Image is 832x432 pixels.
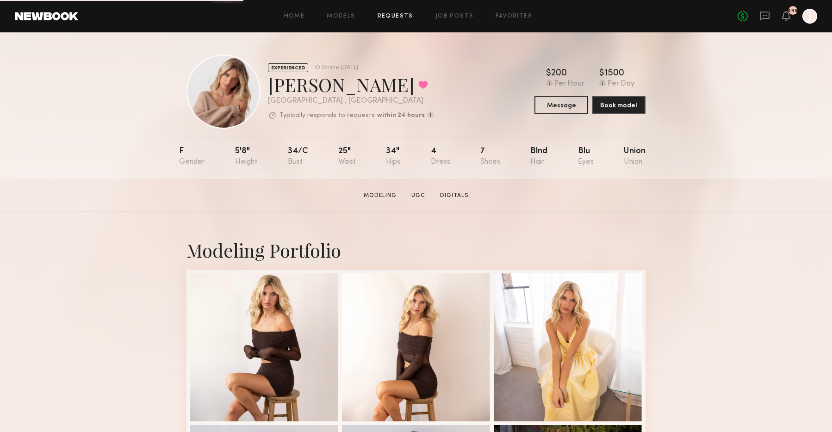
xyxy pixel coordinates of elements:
[268,97,434,105] div: [GEOGRAPHIC_DATA] , [GEOGRAPHIC_DATA]
[436,191,472,200] a: Digitals
[546,69,551,78] div: $
[377,112,425,119] b: within 24 hours
[327,13,355,19] a: Models
[578,147,594,166] div: Blu
[268,63,308,72] div: EXPERIENCED
[268,72,434,97] div: [PERSON_NAME]
[360,191,400,200] a: Modeling
[179,147,205,166] div: F
[496,13,532,19] a: Favorites
[608,80,634,88] div: Per Day
[480,147,500,166] div: 7
[789,8,798,13] div: 148
[431,147,450,166] div: 4
[322,65,358,71] div: Online [DATE]
[288,147,308,166] div: 34/c
[530,147,547,166] div: Blnd
[284,13,305,19] a: Home
[386,147,400,166] div: 34"
[235,147,257,166] div: 5'8"
[554,80,584,88] div: Per Hour
[435,13,474,19] a: Job Posts
[592,96,646,114] button: Book model
[186,238,646,262] div: Modeling Portfolio
[378,13,413,19] a: Requests
[599,69,604,78] div: $
[279,112,375,119] p: Typically responds to requests
[534,96,588,114] button: Message
[624,147,646,166] div: Union
[551,69,567,78] div: 200
[802,9,817,24] a: J
[604,69,624,78] div: 1500
[408,191,429,200] a: UGC
[338,147,356,166] div: 25"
